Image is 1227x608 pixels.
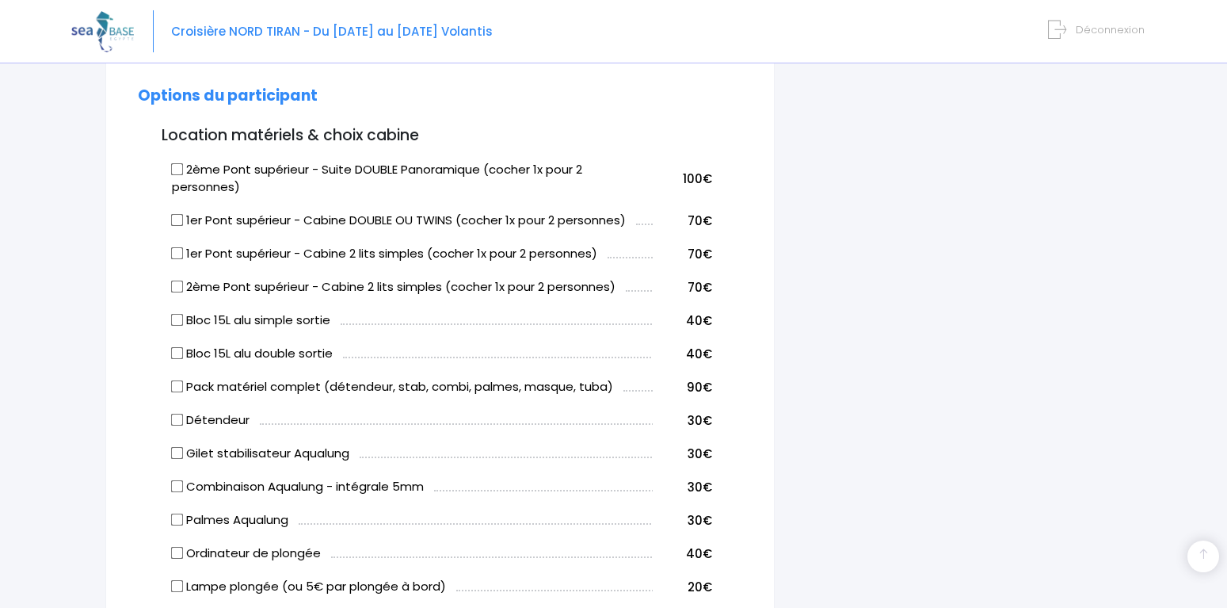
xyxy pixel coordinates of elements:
[688,579,712,595] span: 20€
[138,127,742,145] h3: Location matériels & choix cabine
[171,247,184,260] input: 1er Pont supérieur - Cabine 2 lits simples (cocher 1x pour 2 personnes)
[171,380,184,393] input: Pack matériel complet (détendeur, stab, combi, palmes, masque, tuba)
[172,511,288,530] label: Palmes Aqualung
[172,378,613,396] label: Pack matériel complet (détendeur, stab, combi, palmes, masque, tuba)
[172,312,330,330] label: Bloc 15L alu simple sortie
[172,578,446,596] label: Lampe plongée (ou 5€ par plongée à bord)
[686,346,712,362] span: 40€
[172,478,424,496] label: Combinaison Aqualung - intégrale 5mm
[171,23,493,40] span: Croisière NORD TIRAN - Du [DATE] au [DATE] Volantis
[688,412,712,429] span: 30€
[172,278,615,296] label: 2ème Pont supérieur - Cabine 2 lits simples (cocher 1x pour 2 personnes)
[171,314,184,327] input: Bloc 15L alu simple sortie
[172,161,653,197] label: 2ème Pont supérieur - Suite DOUBLE Panoramique (cocher 1x pour 2 personnes)
[688,212,712,229] span: 70€
[172,545,321,563] label: Ordinateur de plongée
[688,445,712,462] span: 30€
[686,312,712,329] span: 40€
[171,514,184,526] input: Palmes Aqualung
[171,163,184,175] input: 2ème Pont supérieur - Suite DOUBLE Panoramique (cocher 1x pour 2 personnes)
[171,281,184,293] input: 2ème Pont supérieur - Cabine 2 lits simples (cocher 1x pour 2 personnes)
[1076,22,1145,37] span: Déconnexion
[171,547,184,560] input: Ordinateur de plongée
[688,279,712,296] span: 70€
[171,414,184,426] input: Détendeur
[172,345,333,363] label: Bloc 15L alu double sortie
[172,245,597,263] label: 1er Pont supérieur - Cabine 2 lits simples (cocher 1x pour 2 personnes)
[687,379,712,396] span: 90€
[172,212,626,230] label: 1er Pont supérieur - Cabine DOUBLE OU TWINS (cocher 1x pour 2 personnes)
[683,170,712,187] span: 100€
[171,480,184,493] input: Combinaison Aqualung - intégrale 5mm
[172,445,349,463] label: Gilet stabilisateur Aqualung
[688,512,712,529] span: 30€
[171,580,184,593] input: Lampe plongée (ou 5€ par plongée à bord)
[171,214,184,227] input: 1er Pont supérieur - Cabine DOUBLE OU TWINS (cocher 1x pour 2 personnes)
[686,545,712,562] span: 40€
[688,246,712,262] span: 70€
[171,447,184,460] input: Gilet stabilisateur Aqualung
[688,479,712,495] span: 30€
[172,411,250,430] label: Détendeur
[138,87,742,105] h2: Options du participant
[171,347,184,360] input: Bloc 15L alu double sortie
